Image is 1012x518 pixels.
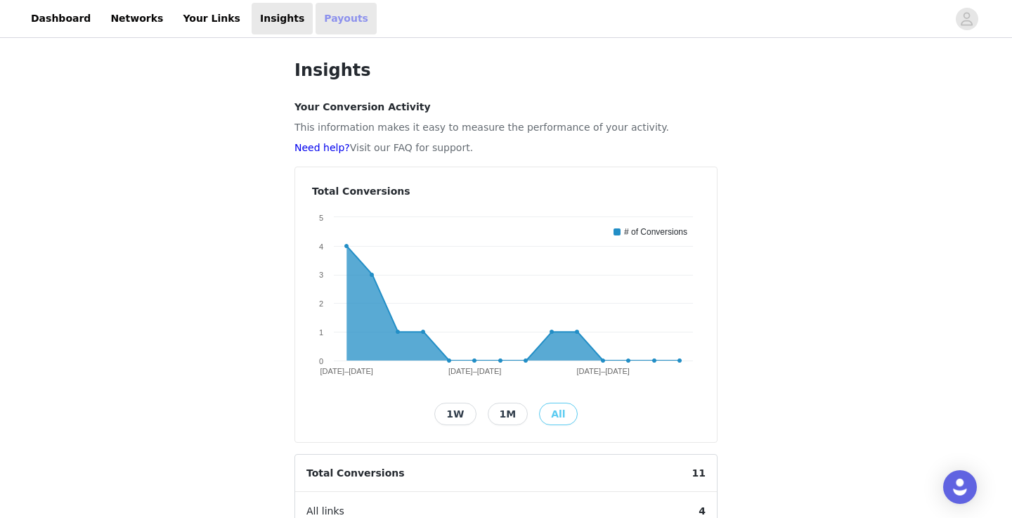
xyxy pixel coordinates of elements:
[294,142,350,153] a: Need help?
[294,100,718,115] h4: Your Conversion Activity
[294,58,718,83] h1: Insights
[294,120,718,135] p: This information makes it easy to measure the performance of your activity.
[319,242,323,251] text: 4
[624,227,687,237] text: # of Conversions
[102,3,171,34] a: Networks
[943,470,977,504] div: Open Intercom Messenger
[319,328,323,337] text: 1
[294,141,718,155] p: Visit our FAQ for support.
[319,299,323,308] text: 2
[320,367,373,375] text: [DATE]–[DATE]
[488,403,528,425] button: 1M
[22,3,99,34] a: Dashboard
[174,3,249,34] a: Your Links
[434,403,476,425] button: 1W
[312,184,700,199] h4: Total Conversions
[316,3,377,34] a: Payouts
[319,357,323,365] text: 0
[539,403,577,425] button: All
[295,455,416,492] span: Total Conversions
[252,3,313,34] a: Insights
[681,455,717,492] span: 11
[960,8,973,30] div: avatar
[319,214,323,222] text: 5
[448,367,501,375] text: [DATE]–[DATE]
[577,367,630,375] text: [DATE]–[DATE]
[319,271,323,279] text: 3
